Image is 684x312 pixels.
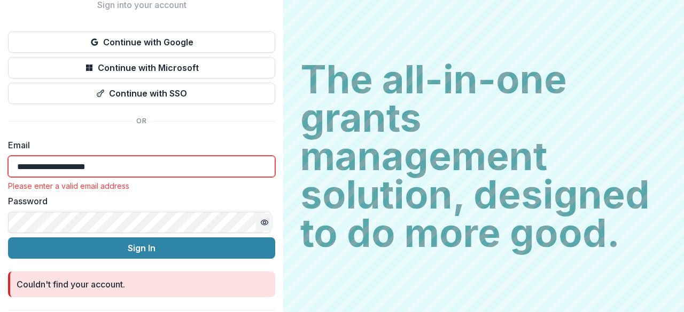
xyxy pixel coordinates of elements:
button: Continue with Microsoft [8,57,275,78]
button: Toggle password visibility [256,214,273,231]
div: Please enter a valid email address [8,181,275,190]
div: Couldn't find your account. [17,278,125,291]
label: Email [8,139,269,151]
button: Sign In [8,237,275,259]
button: Continue with Google [8,31,275,53]
button: Continue with SSO [8,83,275,104]
label: Password [8,195,269,207]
